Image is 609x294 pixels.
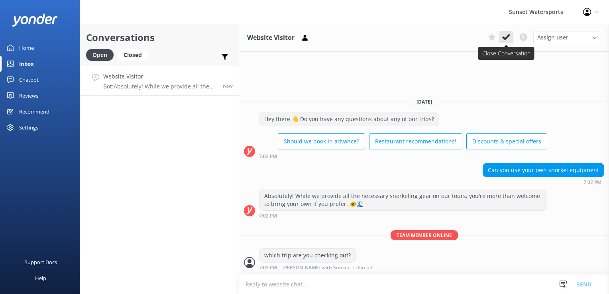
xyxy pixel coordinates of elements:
[583,180,601,185] strong: 7:02 PM
[483,163,604,177] div: Can you use your own snorkel equipment
[12,14,58,27] img: yonder-white-logo.png
[259,265,277,270] strong: 7:03 PM
[118,50,152,59] a: Closed
[19,40,34,56] div: Home
[391,230,458,240] span: Team member online
[80,66,239,96] a: Website VisitorBot:Absolutely! While we provide all the necessary snorkeling gear on our tours, y...
[412,98,437,105] span: [DATE]
[283,265,350,270] span: [PERSON_NAME] with Sunset
[483,179,604,185] div: Oct 14 2025 06:02pm (UTC -05:00) America/Cancun
[103,72,217,81] h4: Website Visitor
[259,265,374,270] div: Oct 14 2025 06:03pm (UTC -05:00) America/Cancun
[259,112,439,126] div: Hey there 👋 Do you have any questions about any of our trips?
[118,49,148,61] div: Closed
[247,33,295,43] h3: Website Visitor
[533,31,601,44] div: Assign User
[19,88,38,104] div: Reviews
[103,83,217,90] p: Bot: Absolutely! While we provide all the necessary snorkeling gear on our tours, you're more tha...
[259,213,547,218] div: Oct 14 2025 06:02pm (UTC -05:00) America/Cancun
[259,153,547,159] div: Oct 14 2025 06:02pm (UTC -05:00) America/Cancun
[86,30,233,45] h2: Conversations
[25,254,57,270] div: Support Docs
[19,72,39,88] div: Chatbot
[35,270,46,286] div: Help
[19,120,38,135] div: Settings
[352,265,372,270] span: • Unread
[278,133,365,149] button: Should we book in advance?
[19,104,49,120] div: Recommend
[259,189,547,210] div: Absolutely! While we provide all the necessary snorkeling gear on our tours, you're more than wel...
[259,249,356,262] div: which trip are you checking out?
[537,33,568,42] span: Assign user
[259,154,277,159] strong: 7:02 PM
[369,133,462,149] button: Restaurant recommendations!
[259,214,277,218] strong: 7:02 PM
[223,82,233,89] span: Oct 14 2025 06:02pm (UTC -05:00) America/Cancun
[19,56,34,72] div: Inbox
[466,133,547,149] button: Discounts & special offers
[86,49,114,61] div: Open
[86,50,118,59] a: Open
